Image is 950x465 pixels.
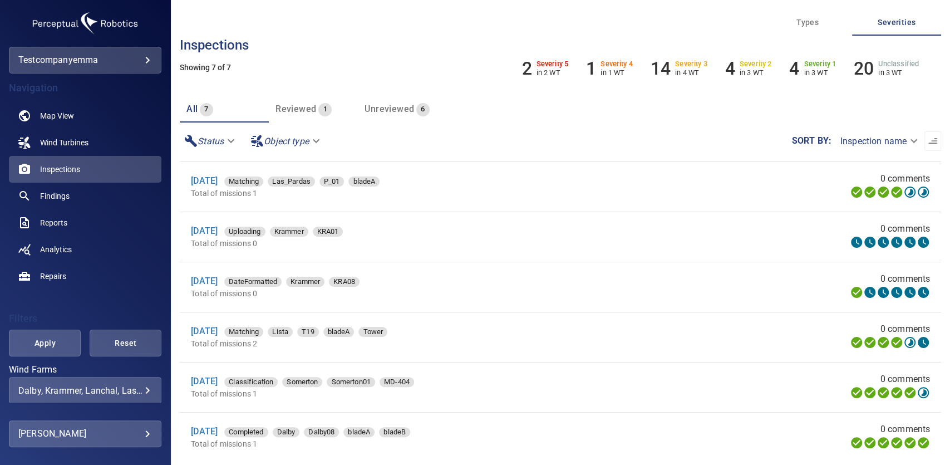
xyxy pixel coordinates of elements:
span: bladeA [343,427,375,438]
li: Severity 1 [789,58,836,79]
span: Las_Pardas [268,176,315,187]
span: KRA01 [313,226,343,237]
button: Sort list from oldest to newest [924,131,941,151]
p: Total of missions 1 [191,438,631,449]
div: testcompanyemma [18,51,152,69]
h6: Severity 1 [804,60,836,68]
p: in 1 WT [600,68,633,77]
svg: Matching 23% [903,185,917,199]
span: 7 [200,103,213,116]
span: MD-404 [380,376,414,388]
span: Krammer [286,276,324,287]
div: Matching [224,327,263,337]
svg: Classification 0% [917,236,930,249]
span: Somerton01 [327,376,375,388]
span: Types [770,16,845,30]
svg: Data Formatted 0% [863,236,877,249]
svg: Uploading 0% [850,236,863,249]
span: P_01 [319,176,344,187]
span: 0 comments [880,373,931,386]
span: 0 comments [880,172,931,185]
div: Object type [246,131,327,151]
div: Somerton [282,377,322,387]
a: reports noActive [9,209,161,236]
div: testcompanyemma [9,47,161,74]
span: Dalby [273,427,300,438]
svg: ML Processing 0% [890,236,903,249]
span: Apply [23,336,67,350]
span: Findings [40,190,70,202]
a: windturbines noActive [9,129,161,156]
a: analytics noActive [9,236,161,263]
div: Status [180,131,242,151]
svg: Matching 3% [903,336,917,349]
img: testcompanyemma-logo [29,9,141,38]
svg: Selecting 100% [877,336,890,349]
span: Krammer [270,226,308,237]
span: DateFormatted [224,276,282,287]
span: Classification [224,376,278,388]
a: inspections active [9,156,161,183]
p: Total of missions 1 [191,188,616,199]
svg: Data Formatted 100% [863,386,877,399]
span: KRA08 [329,276,360,287]
h6: 4 [789,58,799,79]
span: 1 [318,103,331,116]
div: Dalby08 [304,427,339,437]
span: Severities [859,16,934,30]
span: Wind Turbines [40,137,88,148]
div: Lista [268,327,293,337]
svg: Matching 0% [903,236,917,249]
a: [DATE] [191,226,218,236]
h6: Unclassified [878,60,919,68]
span: Completed [224,427,268,438]
svg: Selecting 0% [877,286,890,299]
a: [DATE] [191,175,218,186]
svg: ML Processing 100% [890,386,903,399]
a: [DATE] [191,276,218,286]
span: Lista [268,326,293,337]
p: in 2 WT [536,68,569,77]
span: Analytics [40,244,72,255]
svg: ML Processing 100% [890,336,903,349]
li: Severity 2 [725,58,772,79]
svg: Data Formatted 100% [863,436,877,449]
div: bladeA [323,327,355,337]
span: Reports [40,217,67,228]
li: Severity 4 [586,58,633,79]
h5: Showing 7 of 7 [180,63,941,72]
svg: Classification 100% [917,436,930,449]
li: Severity 5 [521,58,568,79]
div: bladeA [348,177,380,187]
h4: Filters [9,313,161,324]
h6: 4 [725,58,735,79]
span: Somerton [282,376,322,388]
span: Map View [40,110,74,121]
svg: Uploading 100% [850,185,863,199]
li: Severity 3 [651,58,707,79]
span: Reviewed [275,104,316,114]
span: Inspections [40,164,80,175]
p: in 4 WT [675,68,707,77]
div: Krammer [270,227,308,237]
span: Tower [358,326,387,337]
div: Dalby, Krammer, Lanchal, Las_Pardas, [GEOGRAPHIC_DATA], [GEOGRAPHIC_DATA] [18,385,152,396]
svg: Selecting 100% [877,185,890,199]
span: T19 [297,326,318,337]
div: Tower [358,327,387,337]
div: bladeB [379,427,410,437]
h6: Severity 2 [740,60,772,68]
span: Matching [224,326,263,337]
h6: 20 [854,58,874,79]
svg: Data Formatted 100% [863,336,877,349]
h3: Inspections [180,38,941,52]
div: DateFormatted [224,277,282,287]
div: Somerton01 [327,377,375,387]
h4: Navigation [9,82,161,94]
div: MD-404 [380,377,414,387]
div: Inspection name [831,131,924,151]
span: bladeA [323,326,355,337]
p: in 3 WT [878,68,919,77]
svg: Selecting 100% [877,436,890,449]
div: Completed [224,427,268,437]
